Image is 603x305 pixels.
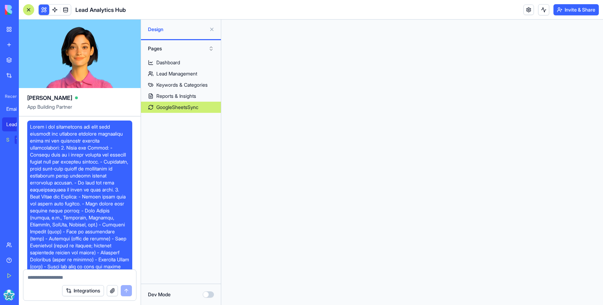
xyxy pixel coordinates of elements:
button: Integrations [62,285,104,296]
button: Pages [144,43,217,54]
div: GoogleSheetsSync [156,104,198,111]
img: ACg8ocIInin2p6pcjON7snjoCg-HMTItrRaEI8bAy78i330DTAFXXnte=s96-c [3,290,15,301]
a: Social Media Content GeneratorTRY [2,133,30,147]
div: Lead Management [156,70,197,77]
div: Dashboard [156,59,180,66]
a: Dashboard [141,57,221,68]
span: App Building Partner [27,103,132,116]
label: Dev Mode [148,291,171,298]
div: Reports & Insights [156,93,196,100]
button: Invite & Share [553,4,599,15]
div: Keywords & Categories [156,81,208,88]
a: Keywords & Categories [141,79,221,90]
div: TRY [15,136,26,144]
a: Lead Management [141,68,221,79]
img: logo [5,5,48,15]
a: Email Categorizer [2,102,30,116]
span: Lead Analytics Hub [75,6,126,14]
div: Social Media Content Generator [6,136,10,143]
div: Lead Analytics Hub [6,121,26,128]
span: [PERSON_NAME] [27,94,72,102]
a: GoogleSheetsSync [141,102,221,113]
span: Recent [2,94,17,99]
a: Lead Analytics Hub [2,117,30,131]
span: Design [148,26,206,33]
a: Reports & Insights [141,90,221,102]
div: Email Categorizer [6,106,26,112]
